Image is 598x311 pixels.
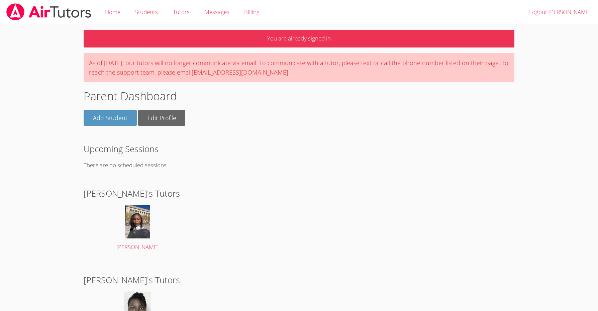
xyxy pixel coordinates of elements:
[84,187,514,200] h2: [PERSON_NAME]'s Tutors
[6,3,92,20] img: airtutors_banner-c4298cdbf04f3fff15de1276eac7730deb9818008684d7c2e4769d2f7ddbe033.png
[138,110,186,126] a: Edit Profile
[125,205,150,238] img: IMG_8183.jpeg
[84,110,137,126] a: Add Student
[204,8,229,16] span: Messages
[84,142,514,155] h2: Upcoming Sessions
[92,205,183,252] a: [PERSON_NAME]
[84,30,514,47] p: You are already signed in
[84,88,514,105] h1: Parent Dashboard
[84,53,514,82] div: As of [DATE], our tutors will no longer communicate via email. To communicate with a tutor, pleas...
[116,243,159,251] span: [PERSON_NAME]
[84,161,514,170] p: There are no scheduled sessions
[84,274,514,286] h2: [PERSON_NAME]'s Tutors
